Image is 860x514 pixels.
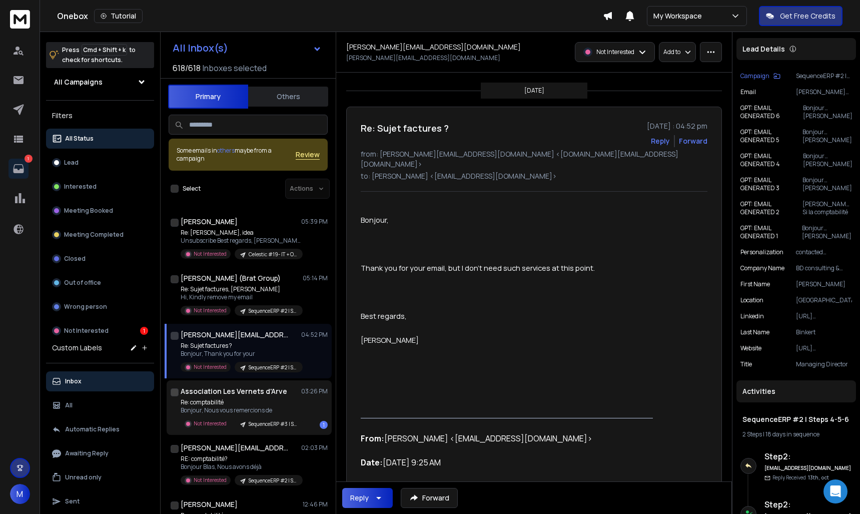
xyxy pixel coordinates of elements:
p: [GEOGRAPHIC_DATA] [796,296,852,304]
p: [URL][DOMAIN_NAME] [796,344,852,352]
span: [PERSON_NAME] <[EMAIL_ADDRESS][DOMAIN_NAME]> [DATE] 9:25 [361,433,592,468]
p: Re: [PERSON_NAME], idea [181,229,301,237]
p: Meeting Completed [64,231,124,239]
button: All Status [46,129,154,149]
p: GPT: EMAIL GENERATED 6 [740,104,803,120]
h1: Association Les Vernets d'Arve [181,386,287,396]
p: My Workspace [653,11,706,21]
div: Activities [736,380,856,402]
div: Forward [679,136,707,146]
p: linkedin [740,312,764,320]
p: Bonjour [PERSON_NAME], En tant que directeur de BD, vous êtes concentré sur le développement dura... [802,176,852,192]
b: Date: [361,457,383,468]
p: Re: Sujet factures ? [181,342,301,350]
button: Unread only [46,467,154,487]
p: 05:14 PM [303,274,328,282]
p: Company Name [740,264,784,272]
button: All [46,395,154,415]
p: Lead [64,159,79,167]
p: Re: Sujet factures, [PERSON_NAME] [181,285,301,293]
p: Bonjour [PERSON_NAME], Peut-être que la comptabilité traditionnelle coûte trop cher et distrait B... [802,224,852,240]
p: GPT: EMAIL GENERATED 3 [740,176,802,192]
h1: [PERSON_NAME] (Brat Group) [181,273,281,283]
p: [PERSON_NAME][EMAIL_ADDRESS][DOMAIN_NAME] [796,88,852,96]
p: SequenceERP #2 | Steps 4-5-6 [249,364,297,371]
p: Managing Director [796,360,852,368]
p: Re: comptabilité [181,398,301,406]
button: Review [296,150,320,160]
p: Unread only [65,473,102,481]
h1: [PERSON_NAME][EMAIL_ADDRESS][DOMAIN_NAME] [346,42,521,52]
p: title [740,360,752,368]
p: Inbox [65,377,82,385]
p: SequenceERP #2 | Steps 4-5-6 [249,477,297,484]
p: 1 [25,155,33,163]
h1: [PERSON_NAME] [181,499,238,509]
p: GPT: EMAIL GENERATED 5 [740,128,802,144]
p: Email [740,88,756,96]
button: Reply [651,136,670,146]
p: [DATE] : 04:52 pm [647,121,707,131]
button: Awaiting Reply [46,443,154,463]
button: Inbox [46,371,154,391]
span: 618 / 618 [173,62,201,74]
button: Primary [168,85,248,109]
p: Celestic #19- IT + Old School | [GEOGRAPHIC_DATA] | PERFORMANCE | AI CAMPAIGN [249,251,297,258]
p: Press to check for shortcuts. [62,45,136,65]
span: Bonjour, [361,215,389,225]
p: Closed [64,255,86,263]
p: BD consulting & investment [796,264,852,272]
p: GPT: EMAIL GENERATED 1 [740,224,802,240]
h3: Custom Labels [52,343,102,353]
p: 02:03 PM [301,444,328,452]
button: All Campaigns [46,72,154,92]
p: Bonjour, Nous vous remercions de [181,406,301,414]
button: Interested [46,177,154,197]
p: Sent [65,497,80,505]
p: Lead Details [742,44,785,54]
div: Some emails in maybe from a campaign [177,147,296,163]
p: Campaign [740,72,769,80]
h1: [PERSON_NAME][EMAIL_ADDRESS][DOMAIN_NAME] [181,443,291,453]
p: 04:52 PM [301,331,328,339]
label: Select [183,185,201,193]
p: Binkert [796,328,852,336]
h1: All Campaigns [54,77,103,87]
button: Others [248,86,328,108]
button: M [10,484,30,504]
button: Reply [342,488,393,508]
p: All [65,401,73,409]
p: GPT: EMAIL GENERATED 2 [740,200,802,216]
span: From: [361,433,384,444]
p: All Status [65,135,94,143]
button: Not Interested1 [46,321,154,341]
div: Open Intercom Messenger [823,479,847,503]
p: Not Interested [194,250,227,258]
button: Get Free Credits [759,6,842,26]
div: Reply [350,493,369,503]
p: Reply Received [772,474,829,481]
h1: All Inbox(s) [173,43,228,53]
p: Get Free Credits [780,11,835,21]
p: Interested [64,183,97,191]
button: Wrong person [46,297,154,317]
h1: [PERSON_NAME] [181,217,238,227]
h6: Step 2 : [764,450,852,462]
span: 13th, oct [808,474,829,481]
h1: Re: Sujet factures ? [361,121,449,135]
h1: SequenceERP #2 | Steps 4-5-6 [742,414,850,424]
button: Sent [46,491,154,511]
h3: Filters [46,109,154,123]
p: Add to [663,48,680,56]
button: Meeting Completed [46,225,154,245]
span: Best regards, [361,311,407,321]
p: Bonjour Blas, Nous avons déjà [181,463,301,471]
button: Meeting Booked [46,201,154,221]
p: 03:26 PM [301,387,328,395]
span: 18 days in sequence [765,430,819,438]
div: Onebox [57,9,603,23]
p: Not Interested [194,307,227,314]
p: [URL][DOMAIN_NAME] [796,312,852,320]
